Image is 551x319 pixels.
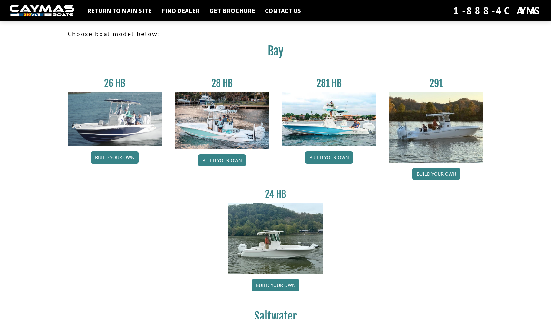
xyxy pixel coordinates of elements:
[389,77,484,89] h3: 291
[68,77,162,89] h3: 26 HB
[84,6,155,15] a: Return to main site
[68,44,483,62] h2: Bay
[175,92,269,149] img: 28_hb_thumbnail_for_caymas_connect.jpg
[389,92,484,163] img: 291_Thumbnail.jpg
[305,151,353,164] a: Build your own
[68,92,162,146] img: 26_new_photo_resized.jpg
[10,5,74,17] img: white-logo-c9c8dbefe5ff5ceceb0f0178aa75bf4bb51f6bca0971e226c86eb53dfe498488.png
[412,168,460,180] a: Build your own
[91,151,139,164] a: Build your own
[175,77,269,89] h3: 28 HB
[158,6,203,15] a: Find Dealer
[206,6,258,15] a: Get Brochure
[252,279,299,291] a: Build your own
[228,188,323,200] h3: 24 HB
[228,203,323,274] img: 24_HB_thumbnail.jpg
[262,6,304,15] a: Contact Us
[68,29,483,39] p: Choose boat model below:
[198,154,246,166] a: Build your own
[453,4,541,18] div: 1-888-4CAYMAS
[282,92,376,146] img: 28-hb-twin.jpg
[282,77,376,89] h3: 281 HB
